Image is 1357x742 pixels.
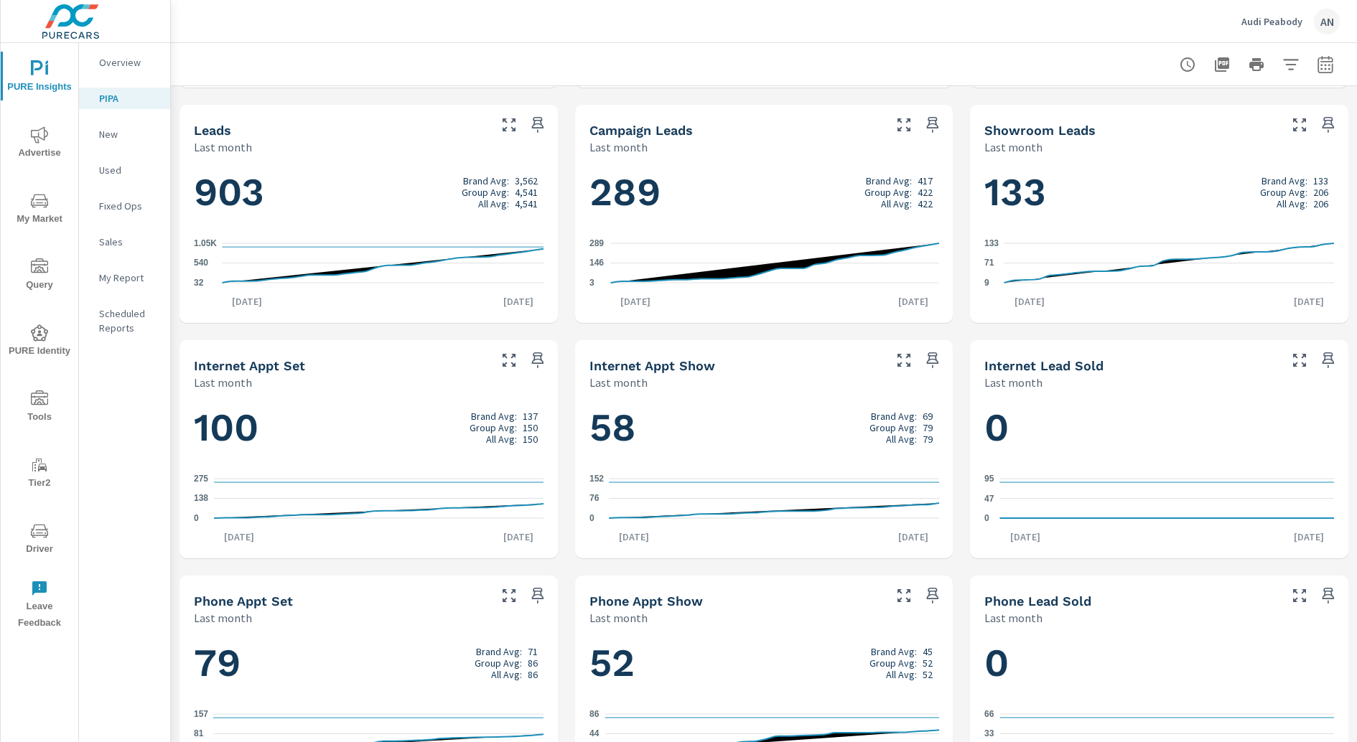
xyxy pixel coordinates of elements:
text: 157 [194,709,208,719]
text: 133 [984,238,999,248]
span: Leave Feedback [5,580,74,631]
h5: Leads [194,123,231,138]
p: Group Avg: [1260,187,1307,198]
p: [DATE] [610,294,661,309]
p: All Avg: [486,433,517,445]
button: Print Report [1242,50,1271,79]
p: 79 [923,433,933,445]
p: [DATE] [1284,530,1334,544]
text: 76 [589,493,600,503]
p: Group Avg: [869,422,917,433]
p: Overview [99,55,159,70]
h5: Phone Appt Show [589,593,703,609]
text: 1.05K [194,238,217,248]
p: [DATE] [214,530,264,544]
button: Make Fullscreen [1288,584,1311,607]
p: [DATE] [888,530,938,544]
button: Make Fullscreen [892,113,915,136]
p: 3,562 [515,175,538,187]
text: 9 [984,278,989,288]
text: 138 [194,493,208,503]
h5: Internet Appt Set [194,358,305,373]
p: [DATE] [222,294,272,309]
p: All Avg: [1277,198,1307,210]
span: PURE Insights [5,60,74,95]
p: Last month [984,138,1043,156]
text: 81 [194,729,204,739]
div: Sales [79,231,170,253]
p: [DATE] [1004,294,1055,309]
div: nav menu [1,43,78,637]
h1: 0 [984,639,1334,687]
p: 150 [523,422,538,433]
p: 52 [923,657,933,669]
div: Scheduled Reports [79,303,170,339]
text: 86 [589,709,600,719]
span: My Market [5,192,74,227]
h5: Phone Lead Sold [984,593,1091,609]
button: Make Fullscreen [1288,349,1311,372]
p: 69 [923,410,933,422]
button: Make Fullscreen [498,584,521,607]
h5: Campaign Leads [589,123,693,138]
text: 146 [589,258,604,268]
p: Sales [99,235,159,249]
p: 133 [1313,175,1328,187]
text: 44 [589,728,600,738]
text: 0 [194,513,199,523]
h5: Internet Appt Show [589,358,715,373]
p: 4,541 [515,198,538,210]
text: 0 [984,513,989,523]
p: Brand Avg: [476,646,522,657]
text: 289 [589,238,604,248]
text: 152 [589,474,604,484]
p: Scheduled Reports [99,306,159,335]
span: Save this to your personalized report [921,584,944,607]
div: PIPA [79,88,170,109]
p: [DATE] [609,530,659,544]
span: Save this to your personalized report [921,113,944,136]
div: AN [1314,9,1340,34]
p: Used [99,163,159,177]
span: Tools [5,390,74,426]
p: Group Avg: [475,657,522,669]
p: 86 [528,657,538,669]
p: Last month [194,609,252,626]
span: Save this to your personalized report [1317,584,1340,607]
button: Make Fullscreen [892,349,915,372]
p: 79 [923,422,933,433]
p: Group Avg: [470,422,517,433]
p: Brand Avg: [463,175,509,187]
p: New [99,127,159,141]
p: Group Avg: [462,187,509,198]
p: 417 [918,175,933,187]
p: Brand Avg: [871,410,917,422]
h1: 289 [589,168,939,217]
p: 422 [918,198,933,210]
span: Save this to your personalized report [921,349,944,372]
div: New [79,123,170,145]
span: Driver [5,522,74,558]
text: 275 [194,474,208,484]
h1: 100 [194,403,544,452]
span: Query [5,258,74,293]
p: 150 [523,433,538,445]
text: 33 [984,729,994,739]
span: Advertise [5,126,74,161]
p: 4,541 [515,187,538,198]
text: 3 [589,278,594,288]
p: My Report [99,271,159,285]
p: Last month [194,138,252,156]
text: 71 [984,258,994,268]
h5: Showroom Leads [984,123,1096,138]
button: Make Fullscreen [498,349,521,372]
span: Save this to your personalized report [526,584,549,607]
p: 86 [528,669,538,680]
p: Group Avg: [864,187,912,198]
div: Overview [79,52,170,73]
p: Brand Avg: [471,410,517,422]
p: 45 [923,646,933,657]
p: Last month [589,609,648,626]
button: Apply Filters [1277,50,1305,79]
button: Make Fullscreen [498,113,521,136]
